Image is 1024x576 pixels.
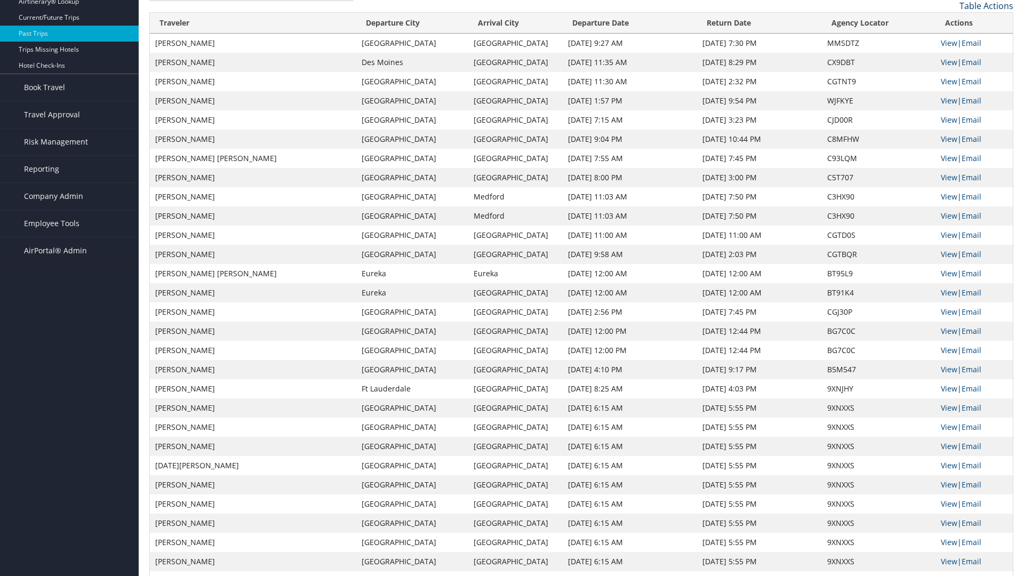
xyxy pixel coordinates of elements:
td: | [935,226,1013,245]
td: Ft Lauderdale [356,379,468,398]
td: [DATE] 1:57 PM [563,91,697,110]
span: Book Travel [24,74,65,101]
td: Eureka [468,264,563,283]
td: [PERSON_NAME] [150,91,356,110]
td: [GEOGRAPHIC_DATA] [356,130,468,149]
td: [DATE] 5:55 PM [697,494,822,514]
td: CGTBQR [822,245,935,264]
td: Medford [468,206,563,226]
td: [DATE] 8:25 AM [563,379,697,398]
td: [DATE] 5:55 PM [697,533,822,552]
span: Travel Approval [24,101,80,128]
a: Email [962,57,981,67]
a: View [941,191,957,202]
td: | [935,187,1013,206]
td: [DATE] 12:00 AM [697,264,822,283]
td: [GEOGRAPHIC_DATA] [356,187,468,206]
td: [DATE] 12:00 AM [697,283,822,302]
th: Arrival City: activate to sort column ascending [468,13,563,34]
td: [PERSON_NAME] [150,245,356,264]
td: C8MFHW [822,130,935,149]
td: [DATE] 6:15 AM [563,437,697,456]
td: B5M547 [822,360,935,379]
td: C5T707 [822,168,935,187]
td: 9XNXXS [822,494,935,514]
a: Email [962,230,981,240]
td: [GEOGRAPHIC_DATA] [356,245,468,264]
td: [PERSON_NAME] [150,552,356,571]
th: Traveler: activate to sort column ascending [150,13,356,34]
td: [DATE] 12:00 PM [563,341,697,360]
td: | [935,360,1013,379]
td: [PERSON_NAME] [PERSON_NAME] [150,149,356,168]
td: | [935,245,1013,264]
td: [PERSON_NAME] [150,398,356,418]
a: Email [962,153,981,163]
td: [DATE] 7:30 PM [697,34,822,53]
td: [DATE] 4:10 PM [563,360,697,379]
a: View [941,134,957,144]
td: [DATE] 3:23 PM [697,110,822,130]
a: Email [962,307,981,317]
td: [GEOGRAPHIC_DATA] [356,456,468,475]
td: 9XNXXS [822,437,935,456]
td: 9XNXXS [822,398,935,418]
td: [GEOGRAPHIC_DATA] [468,34,563,53]
td: BT91K4 [822,283,935,302]
td: | [935,264,1013,283]
td: Medford [468,187,563,206]
td: [GEOGRAPHIC_DATA] [468,379,563,398]
td: [PERSON_NAME] [150,206,356,226]
td: [GEOGRAPHIC_DATA] [468,283,563,302]
a: Email [962,556,981,566]
td: [PERSON_NAME] [150,379,356,398]
td: | [935,168,1013,187]
td: CGJ30P [822,302,935,322]
span: AirPortal® Admin [24,237,87,264]
td: WJFKYE [822,91,935,110]
th: Departure City: activate to sort column ascending [356,13,468,34]
td: [GEOGRAPHIC_DATA] [356,437,468,456]
a: View [941,556,957,566]
td: [GEOGRAPHIC_DATA] [356,110,468,130]
td: [GEOGRAPHIC_DATA] [468,130,563,149]
td: [GEOGRAPHIC_DATA] [468,437,563,456]
a: Email [962,441,981,451]
a: Email [962,134,981,144]
td: [DATE] 2:03 PM [697,245,822,264]
td: Eureka [356,283,468,302]
a: Email [962,249,981,259]
td: [GEOGRAPHIC_DATA] [468,245,563,264]
td: [GEOGRAPHIC_DATA] [468,322,563,341]
td: [GEOGRAPHIC_DATA] [356,168,468,187]
td: [DATE] 7:45 PM [697,302,822,322]
td: [PERSON_NAME] [150,226,356,245]
td: [DATE] 8:29 PM [697,53,822,72]
td: | [935,341,1013,360]
td: [PERSON_NAME] [150,34,356,53]
td: [DATE] 7:45 PM [697,149,822,168]
td: [DATE] 2:56 PM [563,302,697,322]
td: [DATE] 5:55 PM [697,418,822,437]
a: View [941,211,957,221]
a: Email [962,268,981,278]
a: View [941,326,957,336]
td: [PERSON_NAME] [150,130,356,149]
td: [DATE] 6:15 AM [563,456,697,475]
a: Email [962,403,981,413]
td: [GEOGRAPHIC_DATA] [468,72,563,91]
td: | [935,494,1013,514]
td: [GEOGRAPHIC_DATA] [356,91,468,110]
td: [GEOGRAPHIC_DATA] [468,494,563,514]
td: [PERSON_NAME] [150,110,356,130]
a: View [941,479,957,490]
td: CX9DBT [822,53,935,72]
td: [DATE] 9:58 AM [563,245,697,264]
td: CJD00R [822,110,935,130]
a: Email [962,479,981,490]
td: | [935,283,1013,302]
a: Email [962,383,981,394]
a: View [941,230,957,240]
td: [PERSON_NAME] [150,341,356,360]
td: | [935,398,1013,418]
